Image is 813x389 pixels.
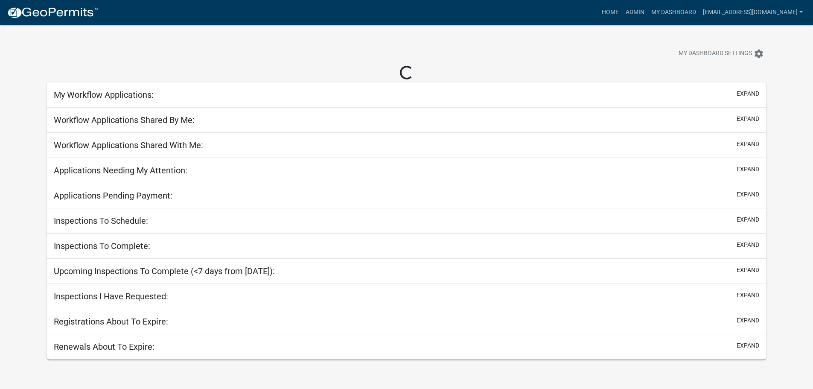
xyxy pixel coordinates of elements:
[737,291,759,300] button: expand
[737,89,759,98] button: expand
[54,115,195,125] h5: Workflow Applications Shared By Me:
[737,114,759,123] button: expand
[679,49,752,59] span: My Dashboard Settings
[598,4,622,20] a: Home
[737,140,759,149] button: expand
[754,49,764,59] i: settings
[699,4,806,20] a: [EMAIL_ADDRESS][DOMAIN_NAME]
[54,342,154,352] h5: Renewals About To Expire:
[622,4,648,20] a: Admin
[54,165,187,175] h5: Applications Needing My Attention:
[54,216,148,226] h5: Inspections To Schedule:
[54,140,203,150] h5: Workflow Applications Shared With Me:
[737,240,759,249] button: expand
[672,45,771,62] button: My Dashboard Settingssettings
[54,190,172,201] h5: Applications Pending Payment:
[737,266,759,275] button: expand
[737,215,759,224] button: expand
[54,316,168,327] h5: Registrations About To Expire:
[54,291,168,301] h5: Inspections I Have Requested:
[648,4,699,20] a: My Dashboard
[737,316,759,325] button: expand
[54,90,154,100] h5: My Workflow Applications:
[54,241,150,251] h5: Inspections To Complete:
[737,341,759,350] button: expand
[737,165,759,174] button: expand
[54,266,275,276] h5: Upcoming Inspections To Complete (<7 days from [DATE]):
[737,190,759,199] button: expand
